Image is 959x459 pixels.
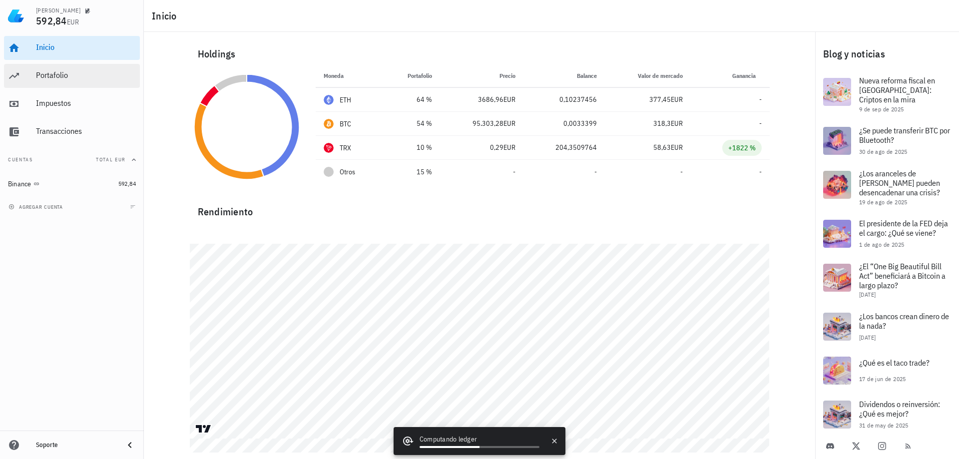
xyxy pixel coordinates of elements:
[8,8,24,24] img: LedgiFi
[859,334,876,341] span: [DATE]
[931,8,947,24] div: avatar
[859,375,906,383] span: 17 de jun de 2025
[513,167,515,176] span: -
[4,172,140,196] a: Binance 592,84
[391,167,432,177] div: 15 %
[36,14,67,27] span: 592,84
[523,64,605,88] th: Balance
[36,98,136,108] div: Impuestos
[605,64,691,88] th: Valor de mercado
[383,64,440,88] th: Portafolio
[503,119,515,128] span: EUR
[36,70,136,80] div: Portafolio
[478,95,503,104] span: 3686,96
[815,38,959,70] div: Blog y noticias
[340,167,355,177] span: Otros
[859,148,908,155] span: 30 de ago de 2025
[815,349,959,393] a: ¿Qué es el taco trade? 17 de jun de 2025
[36,126,136,136] div: Transacciones
[649,95,671,104] span: 377,45
[680,167,683,176] span: -
[190,38,770,70] div: Holdings
[671,119,683,128] span: EUR
[10,204,63,210] span: agregar cuenta
[324,143,334,153] div: TRX-icon
[473,119,503,128] span: 95.303,28
[759,167,762,176] span: -
[815,70,959,119] a: Nueva reforma fiscal en [GEOGRAPHIC_DATA]: Criptos en la mira 9 de sep de 2025
[732,72,762,79] span: Ganancia
[728,143,756,153] div: +1822 %
[96,156,126,163] span: Total EUR
[815,393,959,437] a: Dividendos o reinversión: ¿Qué es mejor? 31 de may de 2025
[195,424,212,434] a: Charting by TradingView
[815,212,959,256] a: El presidente de la FED deja el cargo: ¿Qué se viene? 1 de ago de 2025
[118,180,136,187] span: 592,84
[759,95,762,104] span: -
[324,119,334,129] div: BTC-icon
[815,163,959,212] a: ¿Los aranceles de [PERSON_NAME] pueden desencadenar una crisis? 19 de ago de 2025
[653,143,671,152] span: 58,63
[503,95,515,104] span: EUR
[859,241,904,248] span: 1 de ago de 2025
[4,36,140,60] a: Inicio
[653,119,671,128] span: 318,3
[4,92,140,116] a: Impuestos
[152,8,181,24] h1: Inicio
[6,202,67,212] button: agregar cuenta
[671,143,683,152] span: EUR
[190,196,770,220] div: Rendimiento
[531,94,597,105] div: 0,10237456
[859,358,930,368] span: ¿Qué es el taco trade?
[531,118,597,129] div: 0,0033399
[859,168,940,197] span: ¿Los aranceles de [PERSON_NAME] pueden desencadenar una crisis?
[859,75,935,104] span: Nueva reforma fiscal en [GEOGRAPHIC_DATA]: Criptos en la mira
[340,143,352,153] div: TRX
[36,42,136,52] div: Inicio
[859,291,876,298] span: [DATE]
[340,95,352,105] div: ETH
[340,119,352,129] div: BTC
[67,17,79,26] span: EUR
[859,125,950,145] span: ¿Se puede transferir BTC por Bluetooth?
[859,261,946,290] span: ¿El “One Big Beautiful Bill Act” beneficiará a Bitcoin a largo plazo?
[4,148,140,172] button: CuentasTotal EUR
[859,198,908,206] span: 19 de ago de 2025
[859,311,949,331] span: ¿Los bancos crean dinero de la nada?
[815,119,959,163] a: ¿Se puede transferir BTC por Bluetooth? 30 de ago de 2025
[36,441,116,449] div: Soporte
[4,64,140,88] a: Portafolio
[671,95,683,104] span: EUR
[391,142,432,153] div: 10 %
[8,180,31,188] div: Binance
[815,256,959,305] a: ¿El “One Big Beautiful Bill Act” beneficiará a Bitcoin a largo plazo? [DATE]
[36,6,80,14] div: [PERSON_NAME]
[531,142,597,153] div: 204,3509764
[859,422,909,429] span: 31 de may de 2025
[859,399,940,419] span: Dividendos o reinversión: ¿Qué es mejor?
[391,118,432,129] div: 54 %
[420,434,539,446] div: Computando ledger
[859,105,904,113] span: 9 de sep de 2025
[759,119,762,128] span: -
[440,64,523,88] th: Precio
[391,94,432,105] div: 64 %
[490,143,503,152] span: 0,29
[859,218,948,238] span: El presidente de la FED deja el cargo: ¿Qué se viene?
[4,120,140,144] a: Transacciones
[594,167,597,176] span: -
[503,143,515,152] span: EUR
[324,95,334,105] div: ETH-icon
[815,305,959,349] a: ¿Los bancos crean dinero de la nada? [DATE]
[316,64,383,88] th: Moneda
